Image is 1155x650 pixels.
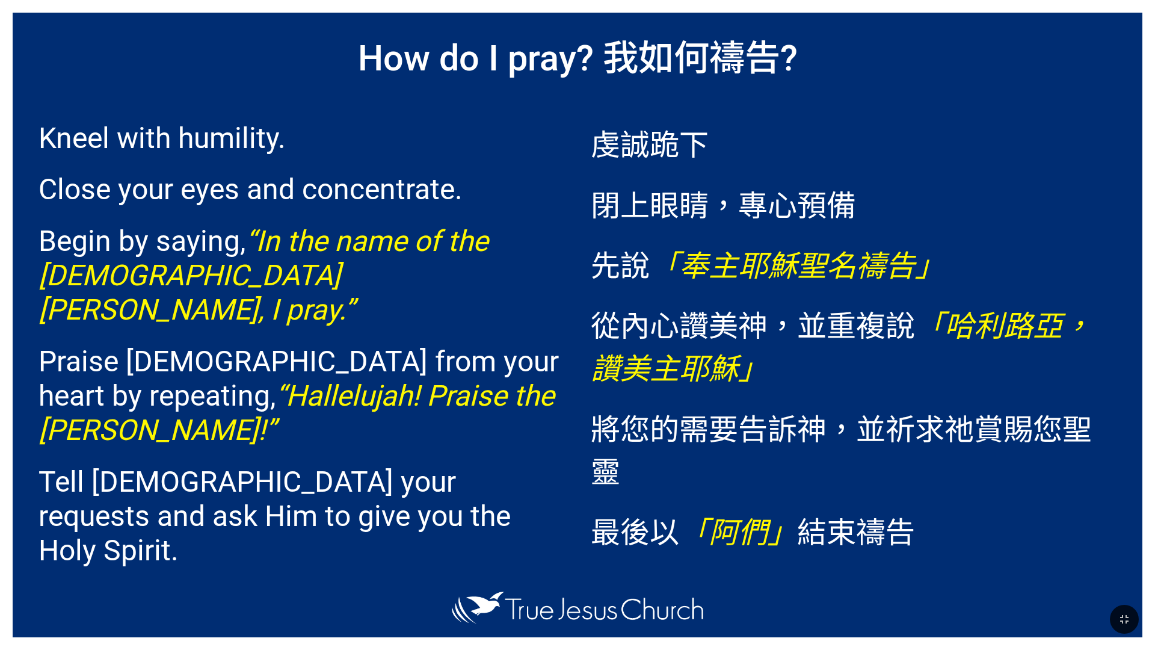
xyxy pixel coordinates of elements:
[679,516,797,550] em: 「阿們」
[650,249,944,283] em: 「奉主耶穌聖名禱告」
[591,242,1116,285] p: 先說
[38,172,564,206] p: Close your eyes and concentrate.
[38,224,564,327] p: Begin by saying,
[591,182,1116,224] p: 閉上眼睛，專心預備
[38,465,564,568] p: Tell [DEMOGRAPHIC_DATA] your requests and ask Him to give you the Holy Spirit.
[38,344,564,447] p: Praise [DEMOGRAPHIC_DATA] from your heart by repeating,
[591,509,1116,551] p: 最後以 結束禱告
[591,406,1116,491] p: 將您的需要告訴神，並祈求祂賞賜您聖靈
[591,121,1116,164] p: 虔誠跪下
[38,224,488,327] em: “In the name of the [DEMOGRAPHIC_DATA][PERSON_NAME], I pray.”
[13,13,1142,97] h1: How do I pray? 我如何禱告?
[38,379,554,447] em: “Hallelujah! Praise the [PERSON_NAME]!”
[591,302,1116,388] p: 從內心讚美神，並重複說
[38,121,564,155] p: Kneel with humility.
